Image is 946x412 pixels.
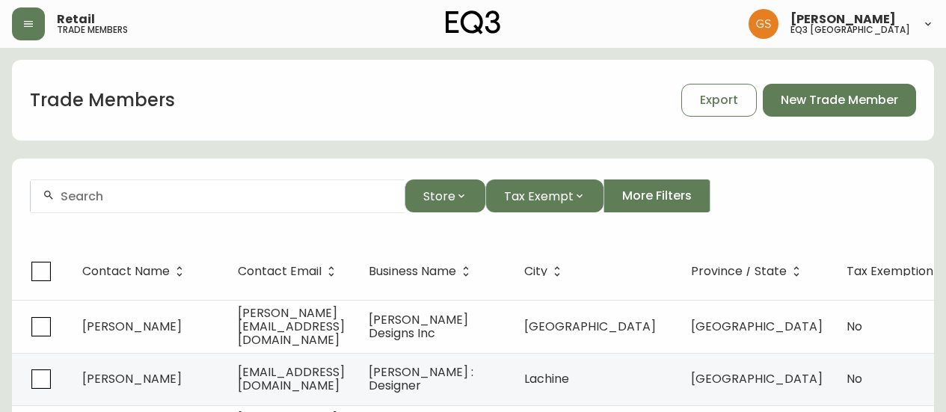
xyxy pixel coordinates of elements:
[57,25,128,34] h5: trade members
[763,84,916,117] button: New Trade Member
[82,267,170,276] span: Contact Name
[369,311,468,342] span: [PERSON_NAME] Designs Inc
[847,370,862,387] span: No
[504,187,574,206] span: Tax Exempt
[524,370,569,387] span: Lachine
[700,92,738,108] span: Export
[691,267,787,276] span: Province / State
[681,84,757,117] button: Export
[446,10,501,34] img: logo
[524,318,656,335] span: [GEOGRAPHIC_DATA]
[82,265,189,278] span: Contact Name
[57,13,95,25] span: Retail
[82,370,182,387] span: [PERSON_NAME]
[524,267,547,276] span: City
[369,267,456,276] span: Business Name
[691,265,806,278] span: Province / State
[603,179,710,212] button: More Filters
[485,179,603,212] button: Tax Exempt
[61,189,393,203] input: Search
[369,363,473,394] span: [PERSON_NAME] : Designer
[691,370,823,387] span: [GEOGRAPHIC_DATA]
[238,267,322,276] span: Contact Email
[369,265,476,278] span: Business Name
[82,318,182,335] span: [PERSON_NAME]
[749,9,778,39] img: 6b403d9c54a9a0c30f681d41f5fc2571
[847,318,862,335] span: No
[790,25,910,34] h5: eq3 [GEOGRAPHIC_DATA]
[238,265,341,278] span: Contact Email
[423,187,455,206] span: Store
[781,92,898,108] span: New Trade Member
[847,267,933,276] span: Tax Exemption
[405,179,485,212] button: Store
[790,13,896,25] span: [PERSON_NAME]
[238,363,345,394] span: [EMAIL_ADDRESS][DOMAIN_NAME]
[524,265,567,278] span: City
[691,318,823,335] span: [GEOGRAPHIC_DATA]
[30,87,175,113] h1: Trade Members
[622,188,692,204] span: More Filters
[238,304,345,348] span: [PERSON_NAME][EMAIL_ADDRESS][DOMAIN_NAME]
